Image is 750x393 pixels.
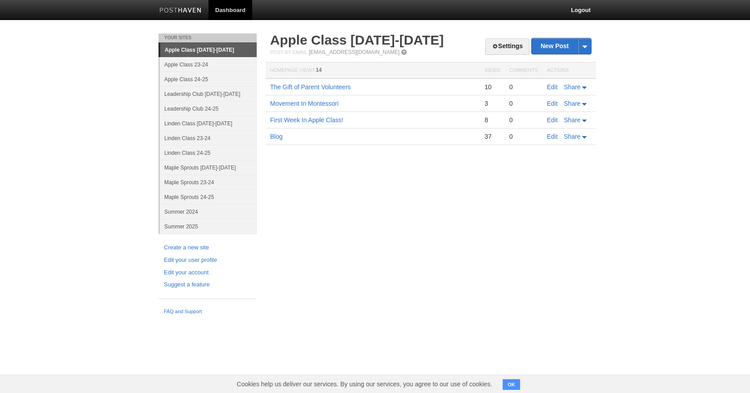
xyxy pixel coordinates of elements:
[485,38,529,55] a: Settings
[160,116,257,131] a: Linden Class [DATE]-[DATE]
[484,99,500,108] div: 3
[266,62,480,79] th: Homepage Views
[164,256,251,265] a: Edit your user profile
[316,67,321,73] span: 14
[547,116,558,124] a: Edit
[564,83,580,91] span: Share
[164,268,251,277] a: Edit your account
[164,308,251,316] a: FAQ and Support
[484,83,500,91] div: 10
[160,219,257,234] a: Summer 2025
[270,116,343,124] a: First Week In Apple Class!
[509,116,538,124] div: 0
[159,8,202,14] img: Posthaven-bar
[505,62,542,79] th: Comments
[160,131,257,145] a: Linden Class 23-24
[160,204,257,219] a: Summer 2024
[160,72,257,87] a: Apple Class 24-25
[270,83,351,91] a: The Gift of Parent Volunteers
[503,379,520,390] button: OK
[228,375,501,393] span: Cookies help us deliver our services. By using our services, you agree to our use of cookies.
[547,133,558,140] a: Edit
[509,83,538,91] div: 0
[270,133,283,140] a: Blog
[480,62,504,79] th: Views
[484,132,500,141] div: 37
[547,100,558,107] a: Edit
[564,100,580,107] span: Share
[270,33,444,47] a: Apple Class [DATE]-[DATE]
[160,57,257,72] a: Apple Class 23-24
[160,160,257,175] a: Maple Sprouts [DATE]-[DATE]
[158,33,257,42] li: Your Sites
[160,101,257,116] a: Leadership Club 24-25
[160,43,257,57] a: Apple Class [DATE]-[DATE]
[509,132,538,141] div: 0
[542,62,596,79] th: Actions
[309,49,400,55] a: [EMAIL_ADDRESS][DOMAIN_NAME]
[270,50,307,55] span: Post by Email
[160,175,257,190] a: Maple Sprouts 23-24
[160,145,257,160] a: Linden Class 24-25
[532,38,591,54] a: New Post
[160,87,257,101] a: Leadership Club [DATE]-[DATE]
[564,133,580,140] span: Share
[509,99,538,108] div: 0
[484,116,500,124] div: 8
[160,190,257,204] a: Maple Sprouts 24-25
[164,280,251,290] a: Suggest a feature
[164,243,251,252] a: Create a new site
[270,100,338,107] a: Movement In Montessori
[564,116,580,124] span: Share
[547,83,558,91] a: Edit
